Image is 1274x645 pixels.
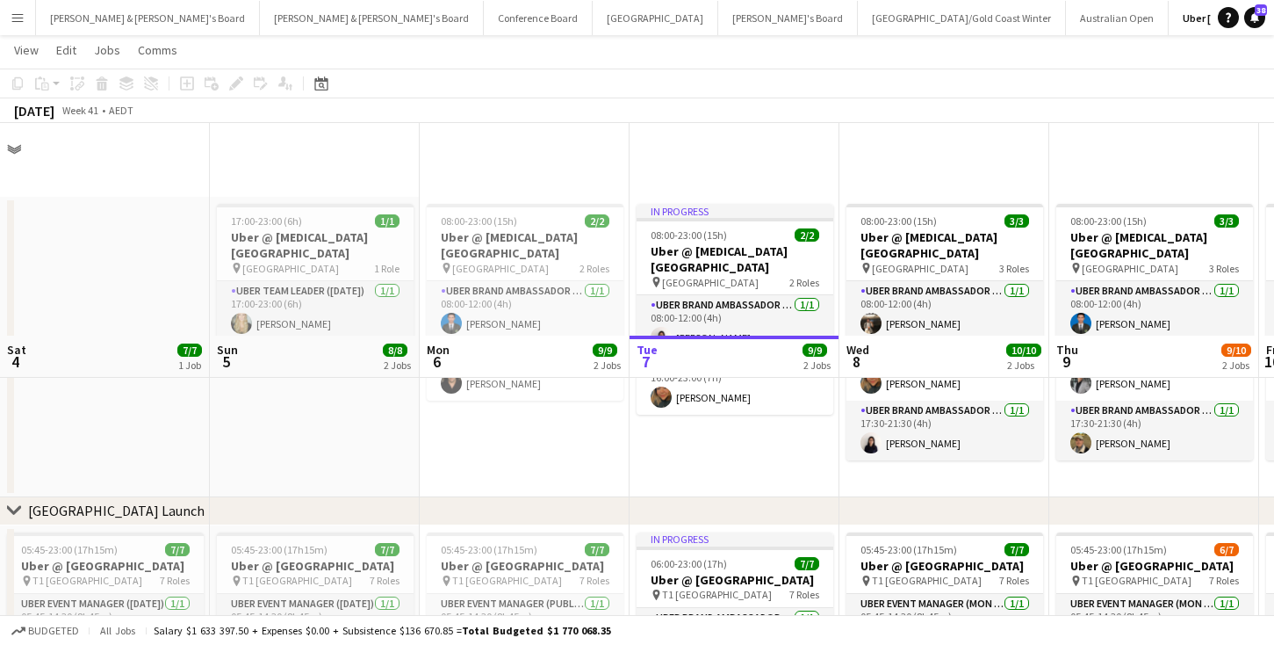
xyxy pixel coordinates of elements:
[637,204,833,415] app-job-card: In progress08:00-23:00 (15h)2/2Uber @ [MEDICAL_DATA][GEOGRAPHIC_DATA] [GEOGRAPHIC_DATA]2 RolesUBE...
[1056,204,1253,460] app-job-card: 08:00-23:00 (15h)3/3Uber @ [MEDICAL_DATA][GEOGRAPHIC_DATA] [GEOGRAPHIC_DATA]3 RolesUBER Brand Amb...
[21,543,118,556] span: 05:45-23:00 (17h15m)
[242,262,339,275] span: [GEOGRAPHIC_DATA]
[28,502,205,519] div: [GEOGRAPHIC_DATA] Launch
[94,42,120,58] span: Jobs
[1070,214,1147,228] span: 08:00-23:00 (15h)
[1214,543,1239,556] span: 6/7
[231,214,302,228] span: 17:00-23:00 (6h)
[217,558,414,574] h3: Uber @ [GEOGRAPHIC_DATA]
[424,351,450,372] span: 6
[374,262,399,275] span: 1 Role
[637,204,833,218] div: In progress
[1214,214,1239,228] span: 3/3
[427,558,623,574] h3: Uber @ [GEOGRAPHIC_DATA]
[87,39,127,62] a: Jobs
[579,262,609,275] span: 2 Roles
[803,344,827,357] span: 9/9
[1070,543,1167,556] span: 05:45-23:00 (17h15m)
[637,572,833,588] h3: Uber @ [GEOGRAPHIC_DATA]
[1255,4,1267,16] span: 38
[999,262,1029,275] span: 3 Roles
[462,624,611,637] span: Total Budgeted $1 770 068.35
[214,351,238,372] span: 5
[1056,558,1253,574] h3: Uber @ [GEOGRAPHIC_DATA]
[242,574,352,587] span: T1 [GEOGRAPHIC_DATA]
[858,1,1066,35] button: [GEOGRAPHIC_DATA]/Gold Coast Winter
[803,359,831,372] div: 2 Jobs
[651,557,727,570] span: 06:00-23:00 (17h)
[593,1,718,35] button: [GEOGRAPHIC_DATA]
[637,243,833,275] h3: Uber @ [MEDICAL_DATA][GEOGRAPHIC_DATA]
[165,543,190,556] span: 7/7
[795,228,819,242] span: 2/2
[452,574,562,587] span: T1 [GEOGRAPHIC_DATA]
[427,342,450,358] span: Mon
[637,295,833,355] app-card-role: UBER Brand Ambassador ([PERSON_NAME])1/108:00-12:00 (4h)[PERSON_NAME]
[789,276,819,289] span: 2 Roles
[1056,401,1253,460] app-card-role: UBER Brand Ambassador ([PERSON_NAME])1/117:30-21:30 (4h)[PERSON_NAME]
[427,281,623,341] app-card-role: UBER Brand Ambassador (Public Holiday)1/108:00-12:00 (4h)[PERSON_NAME]
[1056,281,1253,341] app-card-role: UBER Brand Ambassador ([PERSON_NAME])1/108:00-12:00 (4h)[PERSON_NAME]
[7,558,204,574] h3: Uber @ [GEOGRAPHIC_DATA]
[7,39,46,62] a: View
[662,276,759,289] span: [GEOGRAPHIC_DATA]
[131,39,184,62] a: Comms
[452,262,549,275] span: [GEOGRAPHIC_DATA]
[58,104,102,117] span: Week 41
[4,351,26,372] span: 4
[1006,344,1041,357] span: 10/10
[370,574,399,587] span: 7 Roles
[32,574,142,587] span: T1 [GEOGRAPHIC_DATA]
[872,574,982,587] span: T1 [GEOGRAPHIC_DATA]
[872,262,968,275] span: [GEOGRAPHIC_DATA]
[844,351,869,372] span: 8
[138,42,177,58] span: Comms
[585,214,609,228] span: 2/2
[28,625,79,637] span: Budgeted
[427,204,623,401] app-job-card: 08:00-23:00 (15h)2/2Uber @ [MEDICAL_DATA][GEOGRAPHIC_DATA] [GEOGRAPHIC_DATA]2 RolesUBER Brand Amb...
[178,359,201,372] div: 1 Job
[14,102,54,120] div: [DATE]
[1209,574,1239,587] span: 7 Roles
[846,342,869,358] span: Wed
[593,344,617,357] span: 9/9
[999,574,1029,587] span: 7 Roles
[260,1,484,35] button: [PERSON_NAME] & [PERSON_NAME]'s Board
[441,543,537,556] span: 05:45-23:00 (17h15m)
[1244,7,1265,28] a: 38
[1209,262,1239,275] span: 3 Roles
[56,42,76,58] span: Edit
[217,281,414,341] app-card-role: Uber Team Leader ([DATE])1/117:00-23:00 (6h)[PERSON_NAME]
[579,574,609,587] span: 7 Roles
[97,624,139,637] span: All jobs
[109,104,133,117] div: AEDT
[1056,342,1078,358] span: Thu
[585,543,609,556] span: 7/7
[846,281,1043,341] app-card-role: UBER Brand Ambassador ([PERSON_NAME])1/108:00-12:00 (4h)[PERSON_NAME]
[160,574,190,587] span: 7 Roles
[154,624,611,637] div: Salary $1 633 397.50 + Expenses $0.00 + Subsistence $136 670.85 =
[1066,1,1169,35] button: Australian Open
[846,204,1043,460] app-job-card: 08:00-23:00 (15h)3/3Uber @ [MEDICAL_DATA][GEOGRAPHIC_DATA] [GEOGRAPHIC_DATA]3 RolesUBER Brand Amb...
[375,543,399,556] span: 7/7
[14,42,39,58] span: View
[384,359,411,372] div: 2 Jobs
[49,39,83,62] a: Edit
[637,533,833,547] div: In progress
[217,342,238,358] span: Sun
[1222,359,1250,372] div: 2 Jobs
[1221,344,1251,357] span: 9/10
[789,588,819,601] span: 7 Roles
[1056,229,1253,261] h3: Uber @ [MEDICAL_DATA][GEOGRAPHIC_DATA]
[1054,351,1078,372] span: 9
[637,342,658,358] span: Tue
[177,344,202,357] span: 7/7
[375,214,399,228] span: 1/1
[795,557,819,570] span: 7/7
[846,558,1043,574] h3: Uber @ [GEOGRAPHIC_DATA]
[1007,359,1040,372] div: 2 Jobs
